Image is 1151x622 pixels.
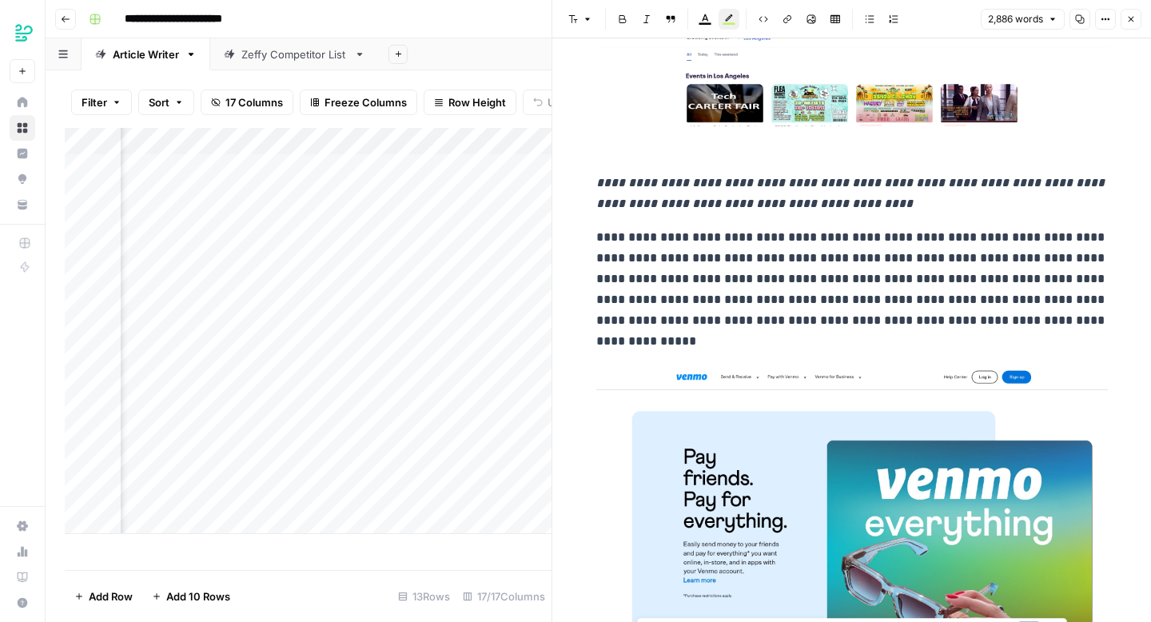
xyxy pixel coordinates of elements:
[10,115,35,141] a: Browse
[10,18,38,47] img: Zeffy Logo
[392,584,456,609] div: 13 Rows
[456,584,552,609] div: 17/17 Columns
[10,166,35,192] a: Opportunities
[448,94,506,110] span: Row Height
[300,90,417,115] button: Freeze Columns
[225,94,283,110] span: 17 Columns
[10,192,35,217] a: Your Data
[241,46,348,62] div: Zeffy Competitor List
[10,141,35,166] a: Insights
[10,564,35,590] a: Learning Hub
[82,94,107,110] span: Filter
[113,46,179,62] div: Article Writer
[10,90,35,115] a: Home
[988,12,1043,26] span: 2,886 words
[149,94,169,110] span: Sort
[82,38,210,70] a: Article Writer
[89,588,133,604] span: Add Row
[71,90,132,115] button: Filter
[10,539,35,564] a: Usage
[138,90,194,115] button: Sort
[210,38,379,70] a: Zeffy Competitor List
[65,584,142,609] button: Add Row
[10,13,35,53] button: Workspace: Zeffy
[142,584,240,609] button: Add 10 Rows
[201,90,293,115] button: 17 Columns
[981,9,1065,30] button: 2,886 words
[523,90,585,115] button: Undo
[10,590,35,616] button: Help + Support
[166,588,230,604] span: Add 10 Rows
[10,513,35,539] a: Settings
[325,94,407,110] span: Freeze Columns
[424,90,516,115] button: Row Height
